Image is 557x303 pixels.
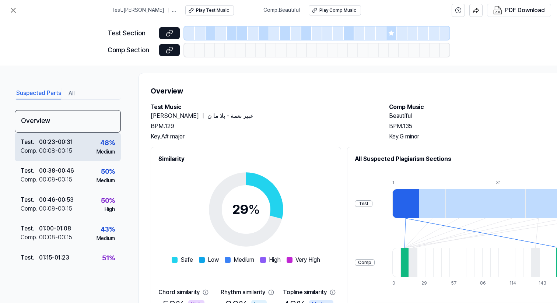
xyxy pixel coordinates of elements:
[509,280,518,286] div: 114
[505,6,545,15] div: PDF Download
[473,7,479,14] img: share
[151,122,374,131] div: BPM. 129
[39,233,72,242] div: 00:08 - 00:15
[452,4,465,17] button: help
[283,288,327,297] div: Topline similarity
[208,256,219,264] span: Low
[181,256,193,264] span: Safe
[21,224,39,233] div: Test .
[39,166,74,175] div: 00:38 - 00:46
[21,262,39,271] div: Comp .
[39,138,73,147] div: 00:23 - 00:31
[112,7,176,14] span: Test . [PERSON_NAME] ｜ عبير نعمة - بلا ما ن
[319,7,356,14] div: Play Comp Music
[39,147,72,155] div: 00:08 - 00:15
[97,148,115,156] div: Medium
[101,166,115,177] div: 50 %
[234,256,254,264] span: Medium
[15,110,121,133] div: Overview
[101,195,115,206] div: 50 %
[101,224,115,235] div: 43 %
[539,280,547,286] div: 143
[105,206,115,213] div: High
[480,280,488,286] div: 86
[21,233,39,242] div: Comp .
[355,259,375,266] div: Comp
[21,253,39,262] div: Test .
[39,175,72,184] div: 00:08 - 00:15
[69,88,74,99] button: All
[421,280,430,286] div: 29
[102,253,115,264] div: 51 %
[455,7,462,14] svg: help
[39,253,69,262] div: 01:15 - 01:23
[158,155,333,163] h2: Similarity
[21,175,39,184] div: Comp .
[39,204,72,213] div: 00:08 - 00:15
[100,138,115,148] div: 48 %
[21,138,39,147] div: Test .
[269,256,281,264] span: High
[309,5,361,15] button: Play Comp Music
[97,235,115,242] div: Medium
[21,166,39,175] div: Test .
[392,280,400,286] div: 0
[295,256,320,264] span: Very High
[492,4,546,17] button: PDF Download
[493,6,502,15] img: PDF Download
[21,147,39,155] div: Comp .
[151,112,374,120] h2: [PERSON_NAME] ｜ عبير نعمة - بلا ما ن
[39,262,71,271] div: 00:15 - 00:22
[355,200,372,207] div: Test
[39,224,71,233] div: 01:00 - 01:08
[21,204,39,213] div: Comp .
[97,177,115,184] div: Medium
[496,180,522,186] div: 31
[16,88,61,99] button: Suspected Parts
[392,180,419,186] div: 1
[108,28,155,39] div: Test Section
[158,288,200,297] div: Chord similarity
[263,7,300,14] span: Comp . Beautiful
[151,103,374,112] h2: Test Music
[185,5,234,15] button: Play Test Music
[451,280,459,286] div: 57
[21,195,39,204] div: Test .
[108,45,155,56] div: Comp Section
[151,132,374,141] div: Key. A# major
[248,201,260,217] span: %
[232,200,260,219] div: 29
[196,7,229,14] div: Play Test Music
[221,288,265,297] div: Rhythm similarity
[39,195,74,204] div: 00:46 - 00:53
